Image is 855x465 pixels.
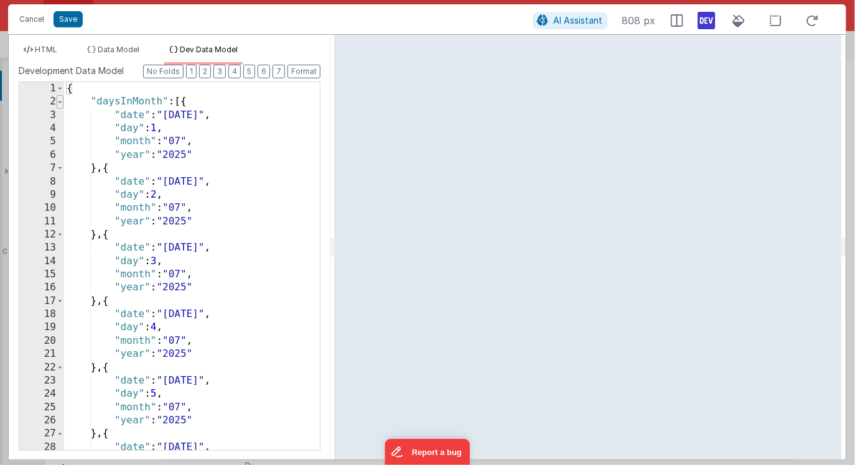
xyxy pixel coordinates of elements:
[199,65,211,78] button: 2
[19,149,64,162] div: 6
[19,374,64,387] div: 23
[19,308,64,321] div: 18
[287,65,320,78] button: Format
[19,215,64,228] div: 11
[19,95,64,108] div: 2
[19,122,64,135] div: 4
[19,268,64,281] div: 15
[19,348,64,361] div: 21
[19,162,64,175] div: 7
[98,45,139,54] span: Data Model
[533,12,607,29] button: AI Assistant
[54,11,83,27] button: Save
[19,135,64,148] div: 5
[19,281,64,294] div: 16
[228,65,241,78] button: 4
[19,334,64,348] div: 20
[213,65,226,78] button: 3
[19,427,64,440] div: 27
[19,82,64,95] div: 1
[19,401,64,414] div: 25
[19,321,64,334] div: 19
[19,241,64,254] div: 13
[19,414,64,427] div: 26
[273,65,285,78] button: 7
[622,13,656,28] span: 808 px
[258,65,270,78] button: 6
[186,65,197,78] button: 1
[385,439,470,465] iframe: Marker.io feedback button
[19,228,64,241] div: 12
[19,387,64,400] div: 24
[243,65,255,78] button: 5
[35,45,57,54] span: HTML
[19,441,64,454] div: 28
[19,175,64,188] div: 8
[180,45,238,54] span: Dev Data Model
[19,65,124,77] span: Development Data Model
[13,11,50,28] button: Cancel
[554,15,603,25] span: AI Assistant
[143,65,184,78] button: No Folds
[19,255,64,268] div: 14
[19,109,64,122] div: 3
[19,188,64,201] div: 9
[19,361,64,374] div: 22
[19,201,64,214] div: 10
[19,295,64,308] div: 17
